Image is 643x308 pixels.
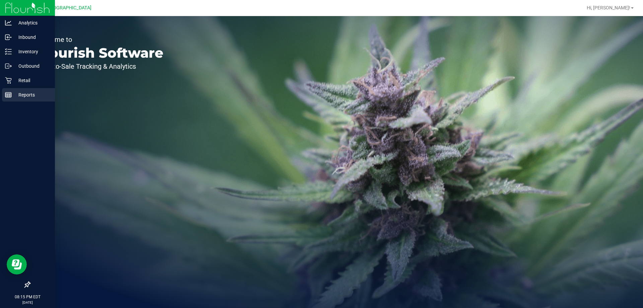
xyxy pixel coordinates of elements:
[5,19,12,26] inline-svg: Analytics
[3,300,52,305] p: [DATE]
[46,5,91,11] span: [GEOGRAPHIC_DATA]
[12,19,52,27] p: Analytics
[12,62,52,70] p: Outbound
[5,63,12,69] inline-svg: Outbound
[5,91,12,98] inline-svg: Reports
[7,254,27,274] iframe: Resource center
[587,5,630,10] span: Hi, [PERSON_NAME]!
[5,34,12,41] inline-svg: Inbound
[12,48,52,56] p: Inventory
[36,36,163,43] p: Welcome to
[12,76,52,84] p: Retail
[3,294,52,300] p: 08:15 PM EDT
[5,48,12,55] inline-svg: Inventory
[36,46,163,60] p: Flourish Software
[12,33,52,41] p: Inbound
[12,91,52,99] p: Reports
[36,63,163,70] p: Seed-to-Sale Tracking & Analytics
[5,77,12,84] inline-svg: Retail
